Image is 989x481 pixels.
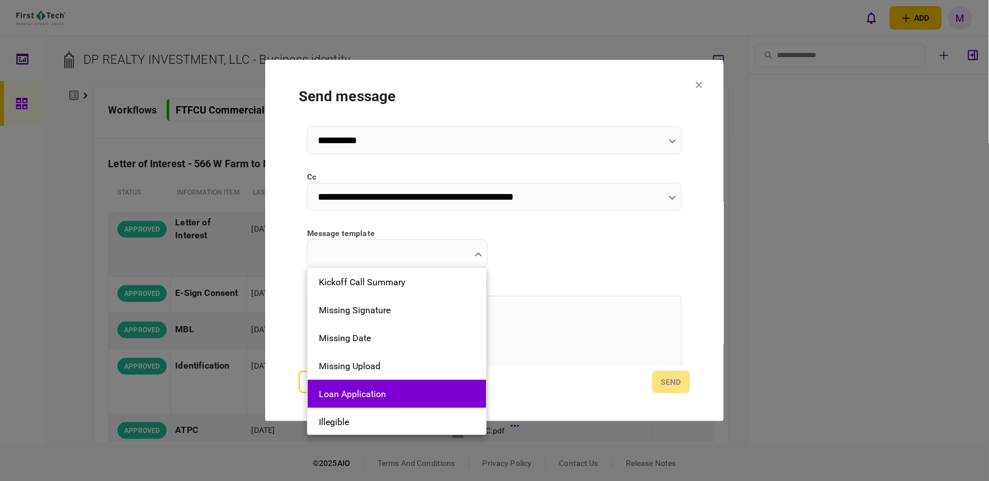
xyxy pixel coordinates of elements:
[319,333,475,343] button: Missing Date
[319,417,475,427] button: Illegible
[319,277,475,287] button: Kickoff Call Summary
[319,361,475,371] button: Missing Upload
[319,305,475,315] button: Missing Signature
[319,389,475,399] button: Loan Application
